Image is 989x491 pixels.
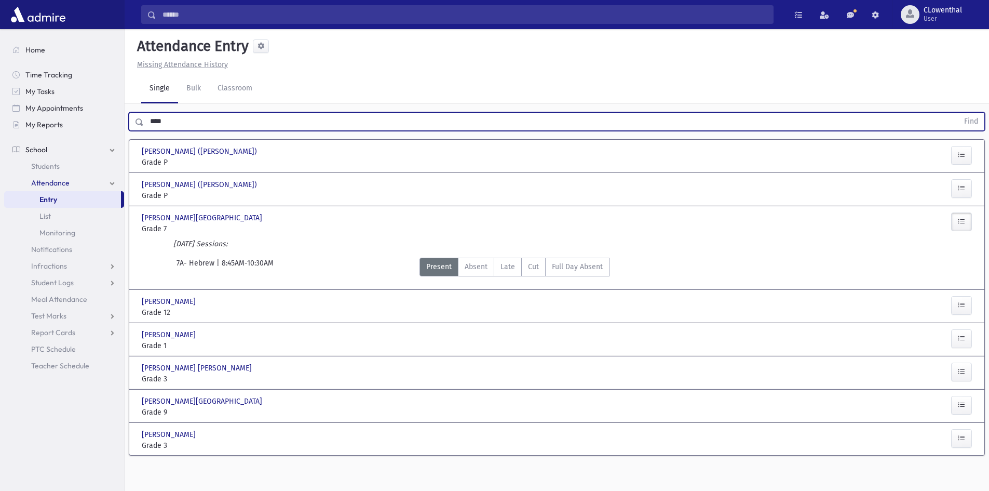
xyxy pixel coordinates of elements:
[31,311,66,321] span: Test Marks
[141,74,178,103] a: Single
[177,258,216,276] span: 7A- Hebrew
[142,179,259,190] span: [PERSON_NAME] ([PERSON_NAME])
[924,6,962,15] span: CLowenthal
[142,213,264,223] span: [PERSON_NAME][GEOGRAPHIC_DATA]
[4,274,124,291] a: Student Logs
[4,42,124,58] a: Home
[142,429,198,440] span: [PERSON_NAME]
[4,324,124,341] a: Report Cards
[142,157,272,168] span: Grade P
[25,120,63,129] span: My Reports
[133,60,228,69] a: Missing Attendance History
[419,258,609,276] div: AttTypes
[4,67,124,83] a: Time Tracking
[528,261,539,272] span: Cut
[4,100,124,116] a: My Appointments
[25,45,45,55] span: Home
[156,5,773,24] input: Search
[4,191,121,208] a: Entry
[500,261,515,272] span: Late
[4,224,124,241] a: Monitoring
[4,116,124,133] a: My Reports
[31,295,87,304] span: Meal Attendance
[173,240,227,248] i: [DATE] Sessions:
[25,87,55,96] span: My Tasks
[552,261,603,272] span: Full Day Absent
[31,328,75,337] span: Report Cards
[142,340,272,351] span: Grade 1
[142,223,272,234] span: Grade 7
[4,208,124,224] a: List
[31,178,70,188] span: Attendance
[4,241,124,258] a: Notifications
[216,258,222,276] span: |
[209,74,261,103] a: Classroom
[222,258,274,276] span: 8:45AM-10:30AM
[142,407,272,418] span: Grade 9
[8,4,68,25] img: AdmirePro
[39,195,57,204] span: Entry
[142,396,264,407] span: [PERSON_NAME][GEOGRAPHIC_DATA]
[25,103,83,113] span: My Appointments
[142,440,272,451] span: Grade 3
[4,175,124,191] a: Attendance
[4,308,124,324] a: Test Marks
[137,60,228,69] u: Missing Attendance History
[31,278,74,287] span: Student Logs
[426,261,452,272] span: Present
[4,357,124,374] a: Teacher Schedule
[4,291,124,308] a: Meal Attendance
[958,113,984,130] button: Find
[39,228,75,237] span: Monitoring
[142,374,272,384] span: Grade 3
[4,258,124,274] a: Infractions
[465,261,487,272] span: Absent
[31,361,89,370] span: Teacher Schedule
[178,74,209,103] a: Bulk
[4,83,124,100] a: My Tasks
[924,15,962,23] span: User
[133,37,249,55] h5: Attendance Entry
[142,146,259,157] span: [PERSON_NAME] ([PERSON_NAME])
[31,245,72,254] span: Notifications
[4,141,124,158] a: School
[25,145,47,154] span: School
[39,211,51,221] span: List
[142,307,272,318] span: Grade 12
[142,363,254,374] span: [PERSON_NAME] [PERSON_NAME]
[31,261,67,271] span: Infractions
[31,344,76,354] span: PTC Schedule
[31,162,60,171] span: Students
[142,296,198,307] span: [PERSON_NAME]
[4,341,124,357] a: PTC Schedule
[142,329,198,340] span: [PERSON_NAME]
[4,158,124,175] a: Students
[142,190,272,201] span: Grade P
[25,70,72,79] span: Time Tracking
